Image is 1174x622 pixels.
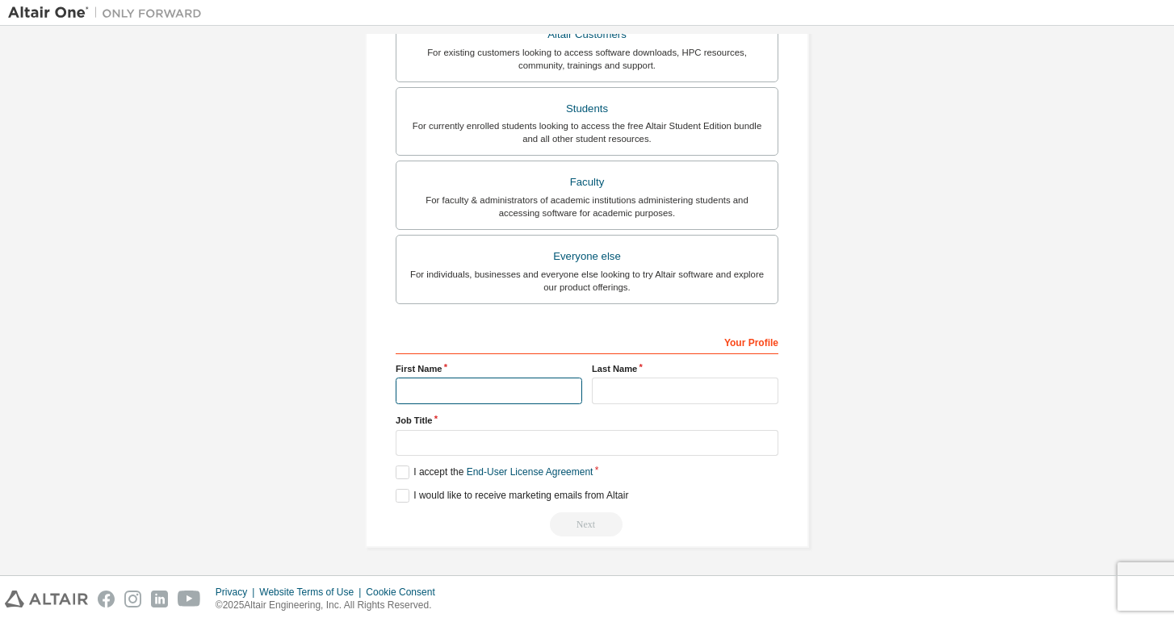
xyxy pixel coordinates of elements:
img: Altair One [8,5,210,21]
div: Cookie Consent [366,586,444,599]
div: For existing customers looking to access software downloads, HPC resources, community, trainings ... [406,46,768,72]
img: instagram.svg [124,591,141,607]
img: facebook.svg [98,591,115,607]
label: Last Name [592,362,778,375]
div: Read and acccept EULA to continue [396,512,778,536]
a: End-User License Agreement [467,466,593,478]
label: First Name [396,362,582,375]
div: Website Terms of Use [259,586,366,599]
div: Students [406,98,768,120]
img: linkedin.svg [151,591,168,607]
div: For currently enrolled students looking to access the free Altair Student Edition bundle and all ... [406,119,768,145]
div: For individuals, businesses and everyone else looking to try Altair software and explore our prod... [406,268,768,294]
div: Everyone else [406,245,768,268]
img: youtube.svg [178,591,201,607]
div: Privacy [216,586,259,599]
label: I accept the [396,465,593,479]
div: For faculty & administrators of academic institutions administering students and accessing softwa... [406,194,768,219]
label: I would like to receive marketing emails from Altair [396,489,628,503]
div: Altair Customers [406,23,768,46]
p: © 2025 Altair Engineering, Inc. All Rights Reserved. [216,599,445,612]
img: altair_logo.svg [5,591,88,607]
label: Job Title [396,414,778,427]
div: Faculty [406,171,768,194]
div: Your Profile [396,328,778,354]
